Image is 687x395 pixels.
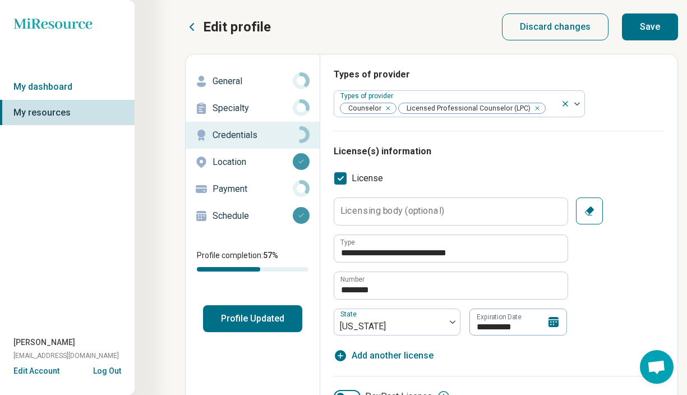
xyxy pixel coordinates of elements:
span: [PERSON_NAME] [13,337,75,348]
a: Schedule [186,203,320,229]
a: Payment [186,176,320,203]
span: Counselor [340,103,385,114]
a: Specialty [186,95,320,122]
a: General [186,68,320,95]
p: Location [213,155,293,169]
label: Types of provider [340,92,395,100]
p: Specialty [213,102,293,115]
p: Payment [213,182,293,196]
button: Profile Updated [203,305,302,332]
button: Log Out [93,365,121,374]
p: Schedule [213,209,293,223]
label: Number [340,276,365,283]
label: Licensing body (optional) [340,206,444,215]
a: Location [186,149,320,176]
h3: License(s) information [334,145,664,158]
button: Edit profile [185,18,271,36]
h3: Types of provider [334,68,664,81]
span: 57 % [263,251,278,260]
button: Edit Account [13,365,59,377]
div: Profile completion [197,267,308,272]
div: Open chat [640,350,674,384]
span: Licensed Professional Counselor (LPC) [399,103,534,114]
button: Discard changes [502,13,609,40]
label: Type [340,239,355,246]
p: Credentials [213,128,293,142]
span: License [352,172,383,185]
label: State [340,310,359,318]
button: Save [622,13,678,40]
a: Credentials [186,122,320,149]
div: Profile completion: [186,243,320,278]
span: Add another license [352,349,434,362]
p: Edit profile [203,18,271,36]
p: General [213,75,293,88]
button: Add another license [334,349,434,362]
span: [EMAIL_ADDRESS][DOMAIN_NAME] [13,351,119,361]
input: credential.licenses.0.name [334,235,568,262]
